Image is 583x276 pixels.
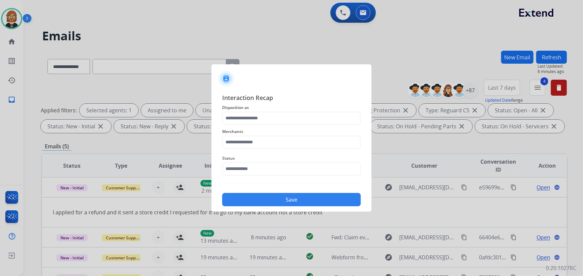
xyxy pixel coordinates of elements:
p: 0.20.1027RC [546,264,576,272]
span: Disposition as [222,104,361,112]
img: contactIcon [218,71,234,87]
span: Interaction Recap [222,93,361,104]
span: Merchants [222,128,361,136]
button: Save [222,193,361,206]
span: Status [222,154,361,162]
